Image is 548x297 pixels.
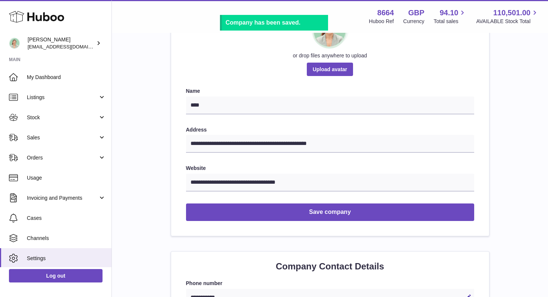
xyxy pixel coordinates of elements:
a: Log out [9,269,103,282]
span: Usage [27,174,106,181]
div: Huboo Ref [369,18,394,25]
span: 110,501.00 [493,8,530,18]
label: Website [186,165,474,172]
img: hello@thefacialcuppingexpert.com [9,38,20,49]
div: or drop files anywhere to upload [186,52,474,59]
span: 94.10 [440,8,458,18]
label: Name [186,88,474,95]
span: Listings [27,94,98,101]
span: AVAILABLE Stock Total [476,18,539,25]
button: Save company [186,203,474,221]
label: Address [186,126,474,133]
div: Company has been saved. [226,19,324,27]
span: [EMAIL_ADDRESS][DOMAIN_NAME] [28,44,110,50]
span: Upload avatar [307,63,353,76]
span: Total sales [434,18,467,25]
span: Settings [27,255,106,262]
a: 94.10 Total sales [434,8,467,25]
span: Cases [27,215,106,222]
span: Sales [27,134,98,141]
span: Invoicing and Payments [27,195,98,202]
span: My Dashboard [27,74,106,81]
div: [PERSON_NAME] [28,36,95,50]
span: Orders [27,154,98,161]
span: Stock [27,114,98,121]
h2: Company Contact Details [186,260,474,272]
div: Currency [403,18,425,25]
strong: 8664 [377,8,394,18]
span: Channels [27,235,106,242]
a: 110,501.00 AVAILABLE Stock Total [476,8,539,25]
strong: GBP [408,8,424,18]
label: Phone number [186,280,474,287]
